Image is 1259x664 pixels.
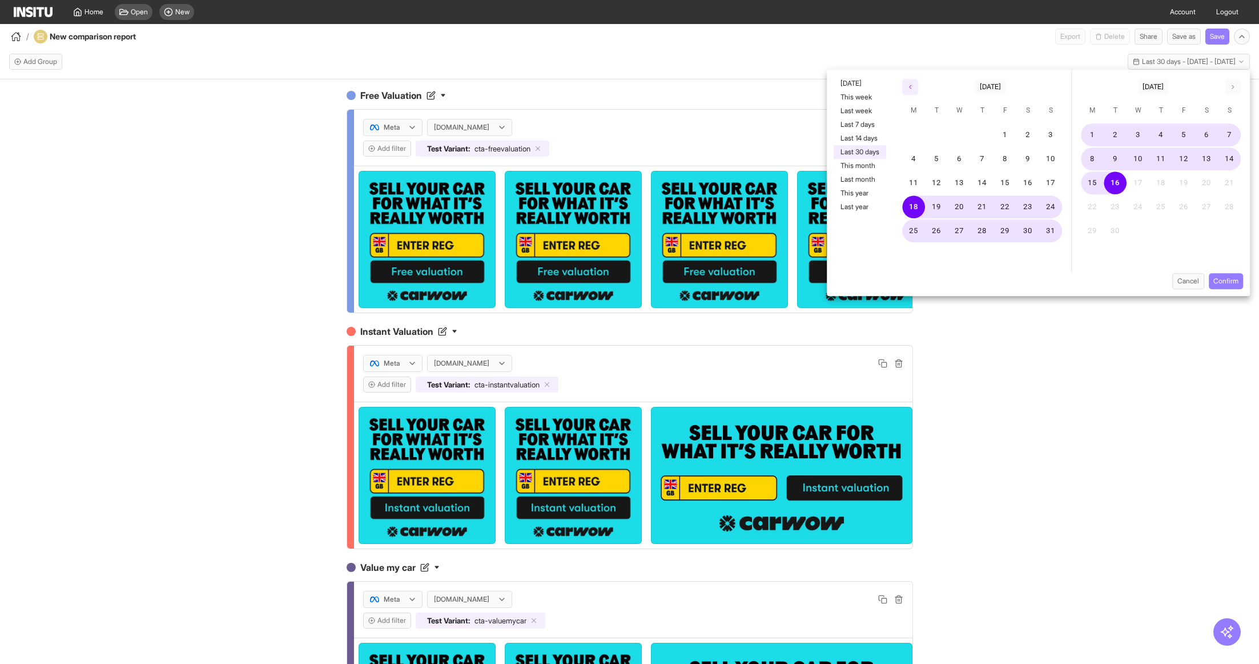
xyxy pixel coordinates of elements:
[834,131,886,145] button: Last 14 days
[1055,29,1085,45] span: Can currently only export from Insights reports.
[971,147,993,170] button: 7
[1104,123,1127,146] button: 2
[834,159,886,173] button: This month
[993,147,1016,170] button: 8
[1135,29,1163,45] button: Share
[902,195,925,218] button: 18
[1016,219,1039,242] button: 30
[347,561,913,574] h4: Value my car
[1104,171,1127,194] button: 16
[1128,54,1250,70] button: Last 30 days - [DATE] - [DATE]
[995,99,1015,122] span: Friday
[1016,147,1039,170] button: 9
[1039,123,1062,146] button: 3
[1127,123,1149,146] button: 3
[1151,99,1171,122] span: Thursday
[948,195,971,218] button: 20
[14,7,53,17] img: Logo
[347,89,913,102] h4: Free Valuation
[834,200,886,214] button: Last year
[1090,29,1130,45] button: Delete
[925,147,948,170] button: 5
[1039,147,1062,170] button: 10
[1195,147,1218,170] button: 13
[359,407,496,544] img: mv43grofmmbyxdecpmvb
[993,219,1016,242] button: 29
[651,171,788,308] img: tlbbda86juv9bjnenz6z
[34,30,167,43] div: New comparison report
[474,144,530,153] span: cta-freevaluation
[949,99,970,122] span: Wednesday
[1142,57,1236,66] span: Last 30 days - [DATE] - [DATE]
[651,407,913,544] img: sclffwtlbxfkvsat8dol
[925,171,948,194] button: 12
[416,613,545,629] div: Test Variant:cta-valuemycar
[359,171,496,308] img: gedt4wahgudmjmnuvars
[1055,29,1085,45] button: Export
[505,407,642,544] img: d9zt06rq5xppbppqllhm
[903,99,924,122] span: Monday
[347,325,913,338] h4: Instant Valuation
[1218,123,1241,146] button: 7
[1040,99,1061,122] span: Sunday
[1105,99,1125,122] span: Tuesday
[1016,195,1039,218] button: 23
[1016,171,1039,194] button: 16
[363,613,411,629] button: Add filter
[971,219,993,242] button: 28
[971,171,993,194] button: 14
[175,7,190,17] span: New
[1149,123,1172,146] button: 4
[1172,123,1195,146] button: 5
[1090,29,1130,45] span: You cannot delete a preset report.
[1128,99,1148,122] span: Wednesday
[926,99,947,122] span: Tuesday
[427,144,470,153] span: Test Variant :
[834,77,886,90] button: [DATE]
[50,31,167,42] h4: New comparison report
[1195,123,1218,146] button: 6
[416,377,558,393] div: Test Variant:cta-instantvaluation
[474,616,526,625] span: cta-valuemycar
[925,195,948,218] button: 19
[1196,99,1217,122] span: Saturday
[1173,99,1194,122] span: Friday
[1138,79,1168,95] button: [DATE]
[363,377,411,393] button: Add filter
[1127,147,1149,170] button: 10
[1016,123,1039,146] button: 2
[834,145,886,159] button: Last 30 days
[1218,147,1241,170] button: 14
[1172,147,1195,170] button: 12
[1039,195,1062,218] button: 24
[1081,123,1104,146] button: 1
[363,141,411,157] button: Add filter
[427,380,470,389] span: Test Variant :
[1082,99,1103,122] span: Monday
[1143,82,1164,91] span: [DATE]
[131,7,148,17] span: Open
[1081,147,1104,170] button: 8
[948,219,971,242] button: 27
[1081,171,1104,194] button: 15
[948,171,971,194] button: 13
[980,82,1001,91] span: [DATE]
[505,171,642,308] img: z4wh8rufoqcyn1re1wko
[948,147,971,170] button: 6
[1039,171,1062,194] button: 17
[902,147,925,170] button: 4
[1209,273,1243,289] button: Confirm
[1104,147,1127,170] button: 9
[474,380,540,389] span: cta-instantvaluation
[902,171,925,194] button: 11
[902,219,925,242] button: 25
[416,141,549,157] div: Test Variant:cta-freevaluation
[1149,147,1172,170] button: 11
[993,195,1016,218] button: 22
[993,123,1016,146] button: 1
[834,118,886,131] button: Last 7 days
[9,30,29,43] button: /
[1205,29,1229,45] button: Save
[1017,99,1038,122] span: Saturday
[427,616,470,625] span: Test Variant :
